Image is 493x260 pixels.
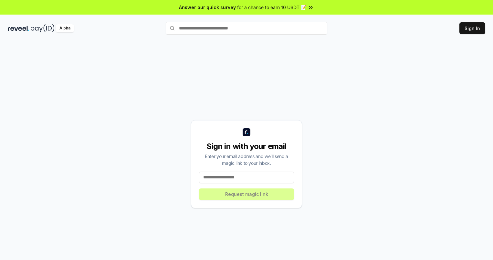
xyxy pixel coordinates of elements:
span: Answer our quick survey [179,4,236,11]
img: pay_id [31,24,55,32]
div: Alpha [56,24,74,32]
div: Sign in with your email [199,141,294,152]
div: Enter your email address and we’ll send a magic link to your inbox. [199,153,294,166]
span: for a chance to earn 10 USDT 📝 [237,4,306,11]
img: reveel_dark [8,24,29,32]
img: logo_small [243,128,250,136]
button: Sign In [459,22,485,34]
